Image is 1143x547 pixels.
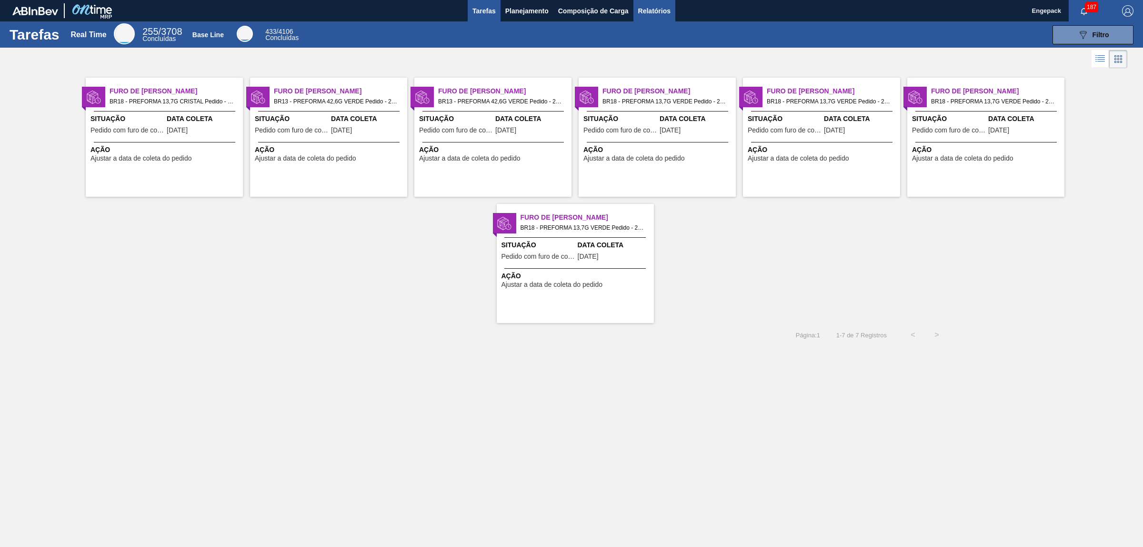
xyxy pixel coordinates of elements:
[1093,31,1109,39] span: Filtro
[438,96,564,107] span: BR13 - PREFORMA 42,6G VERDE Pedido - 2014841
[419,127,493,134] span: Pedido com furo de coleta
[748,155,849,162] span: Ajustar a data de coleta do pedido
[1092,50,1109,68] div: Visão em Lista
[142,35,176,42] span: Concluídas
[255,155,356,162] span: Ajustar a data de coleta do pedido
[583,155,685,162] span: Ajustar a data de coleta do pedido
[912,155,1013,162] span: Ajustar a data de coleta do pedido
[501,253,575,260] span: Pedido com furo de coleta
[912,114,986,124] span: Situação
[110,86,243,96] span: Furo de Coleta
[90,127,164,134] span: Pedido com furo de coleta
[988,114,1062,124] span: Data Coleta
[501,281,603,288] span: Ajustar a data de coleta do pedido
[90,155,192,162] span: Ajustar a data de coleta do pedido
[602,86,736,96] span: Furo de Coleta
[558,5,629,17] span: Composição de Carga
[265,28,276,35] span: 433
[1053,25,1133,44] button: Filtro
[796,332,820,339] span: Página : 1
[925,323,949,347] button: >
[110,96,235,107] span: BR18 - PREFORMA 13,7G CRISTAL Pedido - 2014843
[931,86,1064,96] span: Furo de Coleta
[824,127,845,134] span: 22/08/2025
[167,127,188,134] span: 29/08/2025
[521,213,654,223] span: Furo de Coleta
[912,127,986,134] span: Pedido com furo de coleta
[237,26,253,42] div: Base Line
[1069,4,1099,18] button: Notificações
[908,90,922,104] img: status
[748,114,822,124] span: Situação
[660,114,733,124] span: Data Coleta
[748,127,822,134] span: Pedido com furo de coleta
[583,127,657,134] span: Pedido com furo de coleta
[767,96,892,107] span: BR18 - PREFORMA 13,7G VERDE Pedido - 2015466
[255,127,329,134] span: Pedido com furo de coleta
[90,145,241,155] span: Ação
[1085,2,1098,12] span: 187
[419,114,493,124] span: Situação
[114,23,135,44] div: Real Time
[580,90,594,104] img: status
[142,28,182,42] div: Real Time
[265,29,299,41] div: Base Line
[767,86,900,96] span: Furo de Coleta
[255,114,329,124] span: Situação
[744,90,758,104] img: status
[1109,50,1127,68] div: Visão em Cards
[472,5,496,17] span: Tarefas
[192,31,224,39] div: Base Line
[265,28,293,35] span: / 4106
[824,114,898,124] span: Data Coleta
[255,145,405,155] span: Ação
[419,145,569,155] span: Ação
[912,145,1062,155] span: Ação
[834,332,887,339] span: 1 - 7 de 7 Registros
[495,114,569,124] span: Data Coleta
[988,127,1009,134] span: 22/08/2025
[501,240,575,250] span: Situação
[251,90,265,104] img: status
[167,114,241,124] span: Data Coleta
[901,323,925,347] button: <
[495,127,516,134] span: 29/08/2025
[87,90,101,104] img: status
[578,240,652,250] span: Data Coleta
[274,86,407,96] span: Furo de Coleta
[578,253,599,260] span: 22/08/2025
[521,223,646,233] span: BR18 - PREFORMA 13,7G VERDE Pedido - 2015468
[931,96,1057,107] span: BR18 - PREFORMA 13,7G VERDE Pedido - 2015467
[12,7,58,15] img: TNhmsLtSVTkK8tSr43FrP2fwEKptu5GPRR3wAAAABJRU5ErkJggg==
[602,96,728,107] span: BR18 - PREFORMA 13,7G VERDE Pedido - 2014989
[748,145,898,155] span: Ação
[90,114,164,124] span: Situação
[415,90,430,104] img: status
[142,26,158,37] span: 255
[638,5,671,17] span: Relatórios
[265,34,299,41] span: Concluídas
[505,5,549,17] span: Planejamento
[419,155,521,162] span: Ajustar a data de coleta do pedido
[142,26,182,37] span: / 3708
[331,127,352,134] span: 29/08/2025
[70,30,106,39] div: Real Time
[331,114,405,124] span: Data Coleta
[10,29,60,40] h1: Tarefas
[497,216,511,231] img: status
[274,96,400,107] span: BR13 - PREFORMA 42,6G VERDE Pedido - 2014842
[501,271,652,281] span: Ação
[583,114,657,124] span: Situação
[1122,5,1133,17] img: Logout
[583,145,733,155] span: Ação
[660,127,681,134] span: 22/08/2025
[438,86,571,96] span: Furo de Coleta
